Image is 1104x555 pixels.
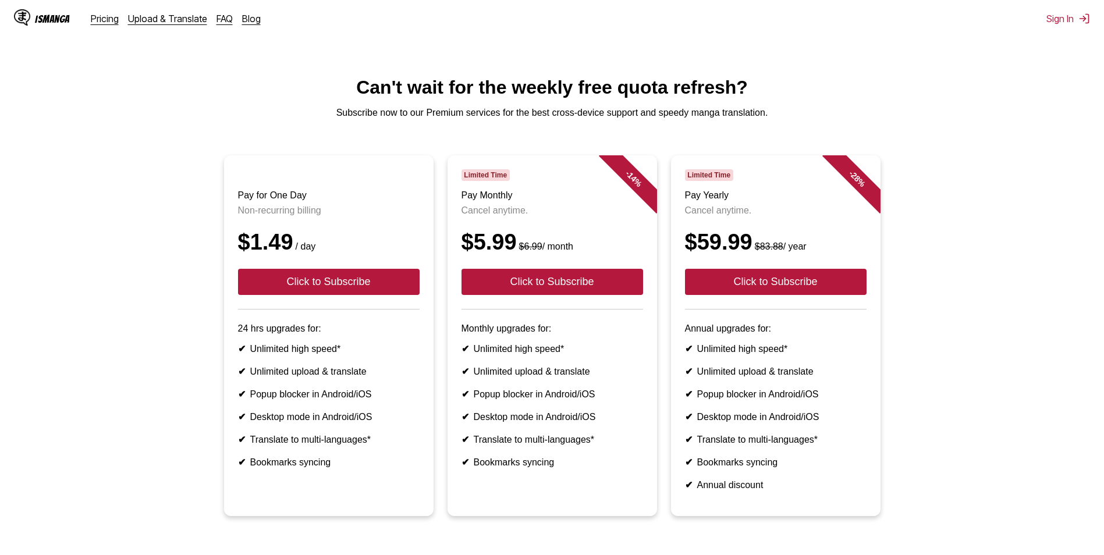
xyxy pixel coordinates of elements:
[822,144,892,214] div: - 28 %
[752,241,807,251] small: / year
[462,269,643,295] button: Click to Subscribe
[238,269,420,295] button: Click to Subscribe
[685,190,867,201] h3: Pay Yearly
[462,389,469,399] b: ✔
[238,205,420,216] p: Non-recurring billing
[462,323,643,334] p: Monthly upgrades for:
[238,457,246,467] b: ✔
[462,169,510,181] span: Limited Time
[462,343,643,354] li: Unlimited high speed*
[462,457,643,468] li: Bookmarks syncing
[238,343,420,354] li: Unlimited high speed*
[238,457,420,468] li: Bookmarks syncing
[462,411,643,422] li: Desktop mode in Android/iOS
[238,323,420,334] p: 24 hrs upgrades for:
[462,412,469,422] b: ✔
[238,389,246,399] b: ✔
[462,435,469,444] b: ✔
[685,323,867,334] p: Annual upgrades for:
[755,241,783,251] s: $83.88
[685,435,693,444] b: ✔
[685,366,867,377] li: Unlimited upload & translate
[238,367,246,376] b: ✔
[238,412,246,422] b: ✔
[462,389,643,400] li: Popup blocker in Android/iOS
[685,344,693,354] b: ✔
[685,457,867,468] li: Bookmarks syncing
[685,205,867,216] p: Cancel anytime.
[14,9,30,26] img: IsManga Logo
[238,389,420,400] li: Popup blocker in Android/iOS
[91,13,119,24] a: Pricing
[598,144,668,214] div: - 14 %
[685,434,867,445] li: Translate to multi-languages*
[462,190,643,201] h3: Pay Monthly
[14,9,91,28] a: IsManga LogoIsManga
[216,13,233,24] a: FAQ
[9,108,1095,118] p: Subscribe now to our Premium services for the best cross-device support and speedy manga translat...
[462,230,643,255] div: $5.99
[685,389,867,400] li: Popup blocker in Android/iOS
[685,411,867,422] li: Desktop mode in Android/iOS
[685,480,693,490] b: ✔
[238,366,420,377] li: Unlimited upload & translate
[128,13,207,24] a: Upload & Translate
[238,190,420,201] h3: Pay for One Day
[685,230,867,255] div: $59.99
[1078,13,1090,24] img: Sign out
[242,13,261,24] a: Blog
[462,367,469,376] b: ✔
[293,241,316,251] small: / day
[685,479,867,490] li: Annual discount
[35,13,70,24] div: IsManga
[238,344,246,354] b: ✔
[238,434,420,445] li: Translate to multi-languages*
[685,169,733,181] span: Limited Time
[685,412,693,422] b: ✔
[685,343,867,354] li: Unlimited high speed*
[462,205,643,216] p: Cancel anytime.
[462,344,469,354] b: ✔
[685,457,693,467] b: ✔
[517,241,573,251] small: / month
[462,366,643,377] li: Unlimited upload & translate
[238,230,420,255] div: $1.49
[685,389,693,399] b: ✔
[462,434,643,445] li: Translate to multi-languages*
[9,77,1095,98] h1: Can't wait for the weekly free quota refresh?
[685,269,867,295] button: Click to Subscribe
[462,457,469,467] b: ✔
[519,241,542,251] s: $6.99
[685,367,693,376] b: ✔
[238,435,246,444] b: ✔
[1046,13,1090,24] button: Sign In
[238,411,420,422] li: Desktop mode in Android/iOS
